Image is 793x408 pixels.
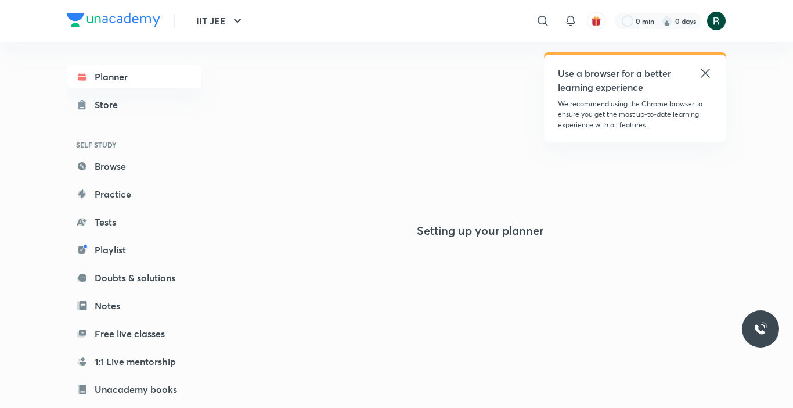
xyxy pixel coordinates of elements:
a: Tests [67,210,201,234]
img: avatar [591,16,601,26]
img: streak [661,15,673,27]
img: Company Logo [67,13,160,27]
a: Playlist [67,238,201,262]
a: Browse [67,155,201,178]
a: 1:1 Live mentorship [67,350,201,373]
img: Ronak soni [707,11,726,31]
h4: Setting up your planner [417,224,543,238]
a: Company Logo [67,13,160,30]
button: IIT JEE [189,9,251,33]
button: avatar [587,12,605,30]
a: Free live classes [67,322,201,345]
a: Planner [67,65,201,88]
img: ttu [754,322,767,336]
a: Unacademy books [67,378,201,401]
h5: Use a browser for a better learning experience [558,66,673,94]
h6: SELF STUDY [67,135,201,155]
a: Practice [67,182,201,206]
p: We recommend using the Chrome browser to ensure you get the most up-to-date learning experience w... [558,99,712,130]
a: Doubts & solutions [67,266,201,289]
a: Store [67,93,201,116]
a: Notes [67,294,201,317]
div: Store [95,98,125,112]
